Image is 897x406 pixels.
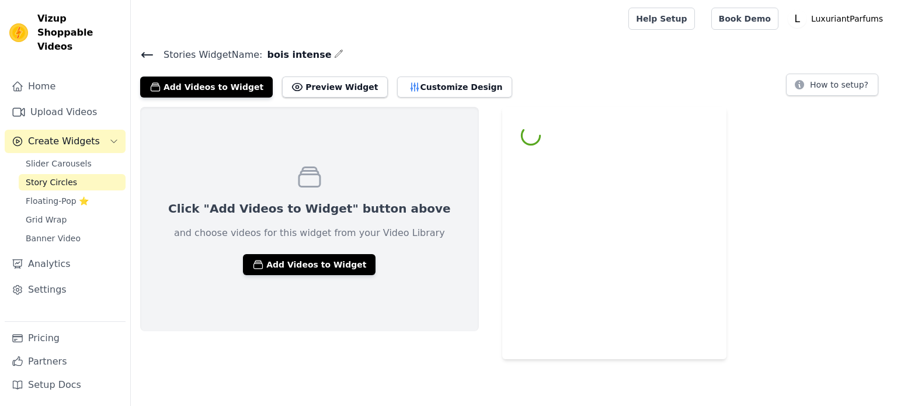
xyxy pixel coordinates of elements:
[26,195,89,207] span: Floating-Pop ⭐
[140,77,273,98] button: Add Videos to Widget
[711,8,778,30] a: Book Demo
[37,12,121,54] span: Vizup Shoppable Videos
[788,8,888,29] button: L LuxuriantParfums
[397,77,512,98] button: Customize Design
[26,214,67,225] span: Grid Wrap
[628,8,694,30] a: Help Setup
[5,278,126,301] a: Settings
[5,327,126,350] a: Pricing
[19,155,126,172] a: Slider Carousels
[806,8,888,29] p: LuxuriantParfums
[5,130,126,153] button: Create Widgets
[168,200,451,217] p: Click "Add Videos to Widget" button above
[9,23,28,42] img: Vizup
[334,47,343,63] div: Edit Name
[26,233,81,244] span: Banner Video
[262,48,331,62] span: bois intense
[19,211,126,228] a: Grid Wrap
[154,48,262,62] span: Stories Widget Name:
[26,176,77,188] span: Story Circles
[786,82,878,93] a: How to setup?
[5,100,126,124] a: Upload Videos
[5,252,126,276] a: Analytics
[19,193,126,209] a: Floating-Pop ⭐
[5,75,126,98] a: Home
[243,254,376,275] button: Add Videos to Widget
[282,77,387,98] button: Preview Widget
[174,226,445,240] p: and choose videos for this widget from your Video Library
[786,74,878,96] button: How to setup?
[28,134,100,148] span: Create Widgets
[794,13,800,25] text: L
[5,350,126,373] a: Partners
[26,158,92,169] span: Slider Carousels
[5,373,126,397] a: Setup Docs
[19,230,126,247] a: Banner Video
[19,174,126,190] a: Story Circles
